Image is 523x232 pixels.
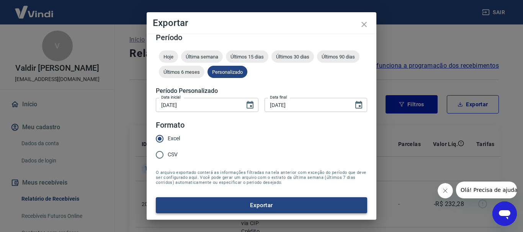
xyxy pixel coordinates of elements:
[153,18,370,28] h4: Exportar
[456,182,517,198] iframe: Mensagem da empresa
[156,197,367,213] button: Exportar
[159,69,204,75] span: Últimos 6 meses
[438,183,453,198] iframe: Fechar mensagem
[181,54,223,60] span: Última semana
[181,50,223,63] div: Última semana
[226,50,268,63] div: Últimos 15 dias
[208,66,247,78] div: Personalizado
[270,94,287,100] label: Data final
[156,87,367,95] h5: Período Personalizado
[271,54,314,60] span: Últimos 30 dias
[271,50,314,63] div: Últimos 30 dias
[156,34,367,41] h5: Período
[351,97,366,113] button: Choose date, selected date is 19 de ago de 2025
[156,120,185,131] legend: Formato
[161,94,181,100] label: Data inicial
[5,5,64,11] span: Olá! Precisa de ajuda?
[159,54,178,60] span: Hoje
[226,54,268,60] span: Últimos 15 dias
[156,170,367,185] span: O arquivo exportado conterá as informações filtradas na tela anterior com exceção do período que ...
[492,201,517,226] iframe: Botão para abrir a janela de mensagens
[168,151,178,159] span: CSV
[156,98,239,112] input: DD/MM/YYYY
[317,54,360,60] span: Últimos 90 dias
[242,97,258,113] button: Choose date, selected date is 1 de ago de 2025
[317,50,360,63] div: Últimos 90 dias
[159,66,204,78] div: Últimos 6 meses
[355,15,373,34] button: close
[265,98,348,112] input: DD/MM/YYYY
[208,69,247,75] span: Personalizado
[168,135,180,143] span: Excel
[159,50,178,63] div: Hoje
